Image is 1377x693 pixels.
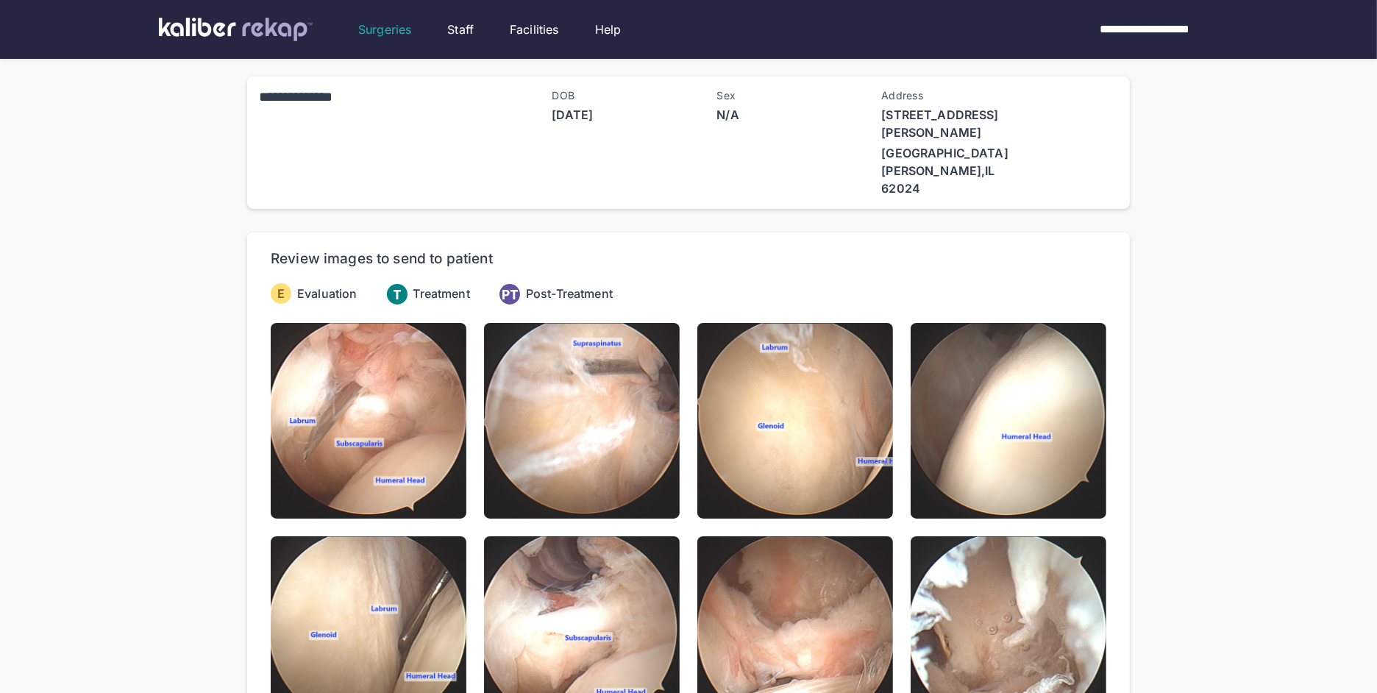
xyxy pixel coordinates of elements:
[526,285,613,302] span: Post-Treatment
[716,88,864,103] span: Sex
[595,21,622,38] a: Help
[911,323,1106,519] img: ch1_image_004.jpeg
[159,18,313,41] img: kaliber labs logo
[552,88,699,103] span: DOB
[447,21,474,38] a: Staff
[697,323,893,519] img: ch1_image_003.jpeg
[881,88,1028,103] span: Address
[552,106,699,124] span: [DATE]
[510,21,559,38] a: Facilities
[716,106,864,124] span: N/A
[881,144,1028,197] span: [GEOGRAPHIC_DATA][PERSON_NAME] , IL 62024
[271,250,493,268] div: Review images to send to patient
[484,323,680,519] img: ch1_image_002.jpeg
[358,21,411,38] a: Surgeries
[881,106,1028,141] span: [STREET_ADDRESS][PERSON_NAME]
[271,323,466,519] img: ch1_image_001.jpeg
[413,285,470,302] span: Treatment
[297,285,357,302] span: Evaluation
